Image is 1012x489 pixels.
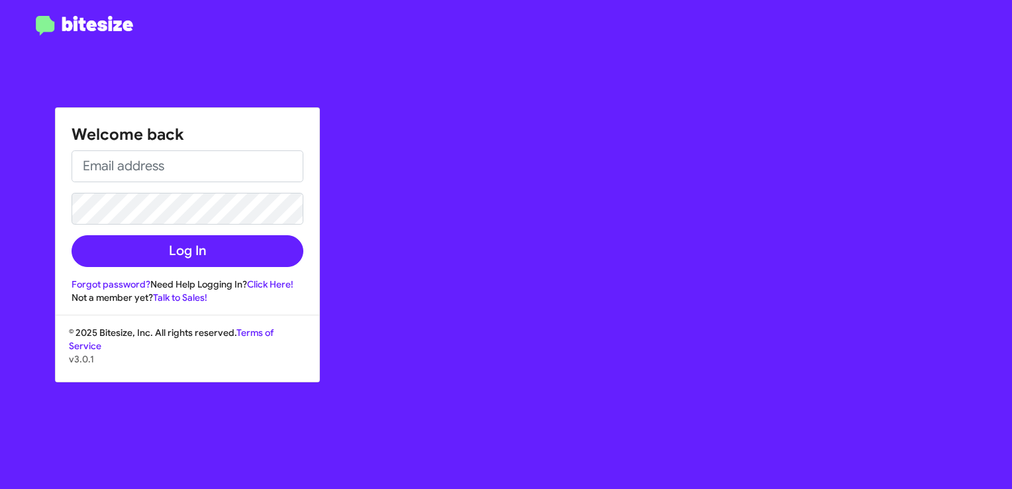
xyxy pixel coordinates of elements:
div: © 2025 Bitesize, Inc. All rights reserved. [56,326,319,382]
p: v3.0.1 [69,353,306,366]
button: Log In [72,235,303,267]
h1: Welcome back [72,124,303,145]
div: Not a member yet? [72,291,303,304]
a: Terms of Service [69,327,274,352]
div: Need Help Logging In? [72,278,303,291]
a: Click Here! [247,278,293,290]
a: Forgot password? [72,278,150,290]
input: Email address [72,150,303,182]
a: Talk to Sales! [153,292,207,303]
